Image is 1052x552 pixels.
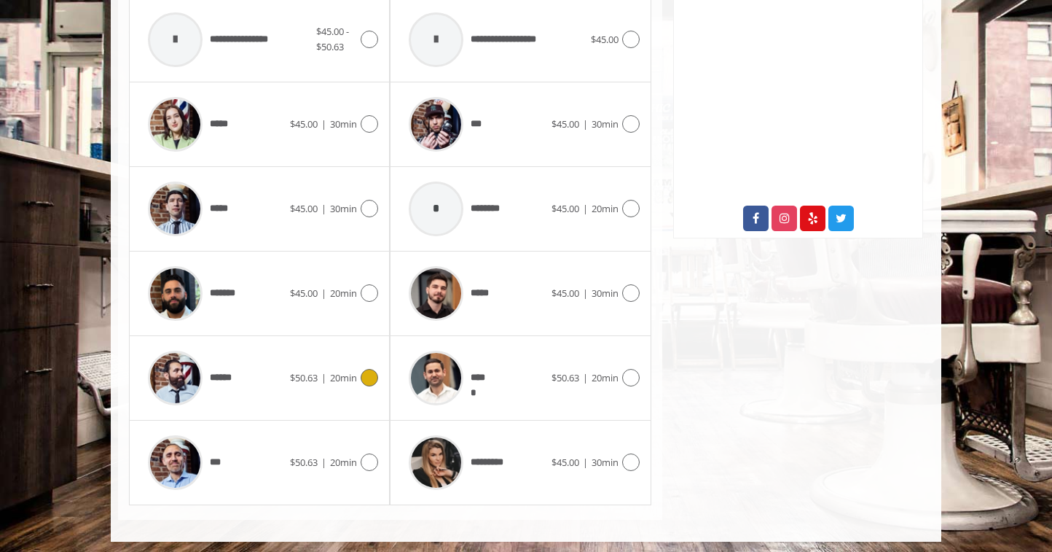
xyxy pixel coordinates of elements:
span: $45.00 [290,202,318,215]
span: | [321,456,326,469]
span: | [583,456,588,469]
span: $45.00 [551,456,579,469]
span: 20min [592,202,619,215]
span: 30min [330,117,357,131]
span: $50.63 [551,371,579,384]
span: $45.00 [551,287,579,300]
span: $45.00 - $50.63 [316,25,349,53]
span: $45.00 [551,202,579,215]
span: 20min [330,371,357,384]
span: 20min [330,287,357,300]
span: 30min [592,456,619,469]
span: | [321,202,326,215]
span: 20min [592,371,619,384]
span: | [583,117,588,131]
span: $45.00 [290,117,318,131]
span: 20min [330,456,357,469]
span: $50.63 [290,371,318,384]
span: $50.63 [290,456,318,469]
span: $45.00 [591,33,619,46]
span: | [583,202,588,215]
span: $45.00 [290,287,318,300]
span: 30min [330,202,357,215]
span: | [583,371,588,384]
span: | [321,287,326,300]
span: | [321,117,326,131]
span: 30min [592,287,619,300]
span: 30min [592,117,619,131]
span: | [321,371,326,384]
span: $45.00 [551,117,579,131]
span: | [583,287,588,300]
